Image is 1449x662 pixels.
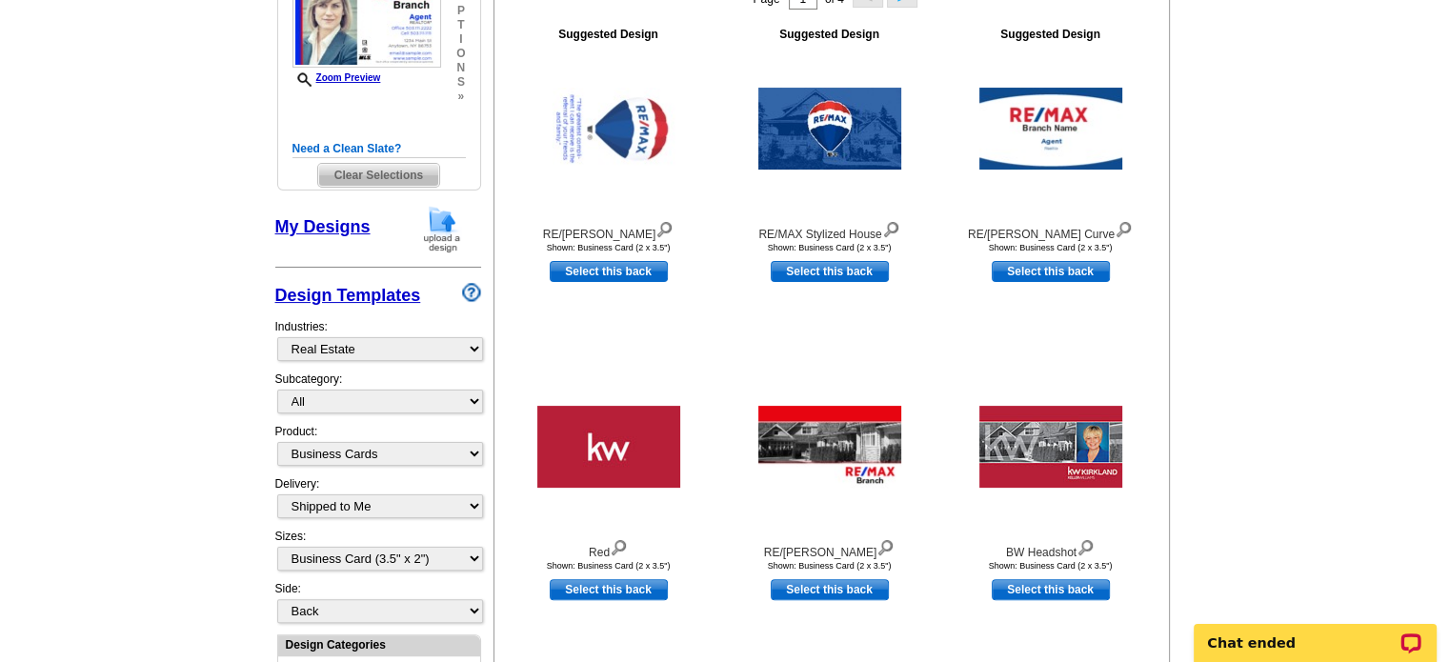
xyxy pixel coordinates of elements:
[725,561,935,571] div: Shown: Business Card (2 x 3.5")
[992,579,1110,600] a: use this design
[504,561,714,571] div: Shown: Business Card (2 x 3.5")
[278,635,480,653] div: Design Categories
[456,32,465,47] span: i
[771,579,889,600] a: use this design
[771,261,889,282] a: use this design
[275,217,371,236] a: My Designs
[550,261,668,282] a: use this design
[725,217,935,243] div: RE/MAX Stylized House
[417,205,467,253] img: upload-design
[550,579,668,600] a: use this design
[275,423,481,475] div: Product:
[504,217,714,243] div: RE/[PERSON_NAME]
[882,217,900,238] img: view design details
[946,217,1156,243] div: RE/[PERSON_NAME] Curve
[456,61,465,75] span: n
[462,283,481,302] img: design-wizard-help-icon.png
[456,4,465,18] span: p
[275,309,481,371] div: Industries:
[979,88,1122,170] img: RE/MAX Blue Curve
[725,243,935,252] div: Shown: Business Card (2 x 3.5")
[758,406,901,488] img: RE/MAX Black White
[655,217,674,238] img: view design details
[1000,28,1100,41] b: Suggested Design
[537,88,680,170] img: RE/MAX Balloon
[558,28,658,41] b: Suggested Design
[275,580,481,625] div: Side:
[318,164,439,187] span: Clear Selections
[456,18,465,32] span: t
[979,406,1122,488] img: BW Headshot
[1077,535,1095,556] img: view design details
[725,535,935,561] div: RE/[PERSON_NAME]
[456,90,465,104] span: »
[292,140,466,158] h5: Need a Clean Slate?
[275,528,481,580] div: Sizes:
[758,88,901,170] img: RE/MAX Stylized House
[992,261,1110,282] a: use this design
[946,243,1156,252] div: Shown: Business Card (2 x 3.5")
[275,371,481,423] div: Subcategory:
[292,72,381,83] a: Zoom Preview
[1181,602,1449,662] iframe: LiveChat chat widget
[504,535,714,561] div: Red
[610,535,628,556] img: view design details
[456,47,465,61] span: o
[779,28,879,41] b: Suggested Design
[456,75,465,90] span: s
[946,561,1156,571] div: Shown: Business Card (2 x 3.5")
[876,535,895,556] img: view design details
[1115,217,1133,238] img: view design details
[504,243,714,252] div: Shown: Business Card (2 x 3.5")
[275,475,481,528] div: Delivery:
[537,406,680,488] img: Red
[946,535,1156,561] div: BW Headshot
[275,286,421,305] a: Design Templates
